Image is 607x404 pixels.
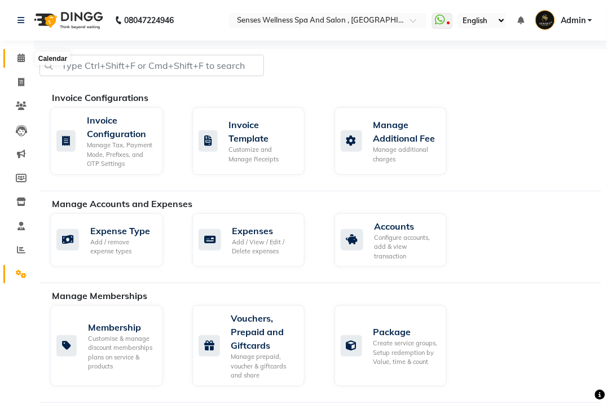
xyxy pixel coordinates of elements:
div: Expense Type [90,224,154,238]
img: Admin [535,10,555,30]
a: Manage Additional FeeManage additional charges [335,107,460,175]
div: Manage additional charges [373,145,438,164]
b: 08047224946 [124,5,174,36]
div: Create service groups, Setup redemption by Value, time & count [373,339,438,367]
div: Expenses [232,224,296,238]
div: Add / View / Edit / Delete expenses [232,238,296,256]
span: Admin [561,15,586,27]
div: Customize and Manage Receipts [229,145,296,164]
a: Invoice ConfigurationManage Tax, Payment Mode, Prefixes, and OTP Settings [50,107,175,175]
div: Accounts [375,219,438,233]
div: Package [373,325,438,339]
a: MembershipCustomise & manage discount memberships plans on service & products [50,305,175,387]
div: Configure accounts, add & view transaction [375,233,438,261]
div: Customise & manage discount memberships plans on service & products [88,334,154,371]
a: ExpensesAdd / View / Edit / Delete expenses [192,213,318,267]
div: Calendar [36,52,70,65]
div: Membership [88,320,154,334]
div: Manage prepaid, voucher & giftcards and share [231,352,296,380]
div: Vouchers, Prepaid and Giftcards [231,311,296,352]
a: PackageCreate service groups, Setup redemption by Value, time & count [335,305,460,387]
a: AccountsConfigure accounts, add & view transaction [335,213,460,267]
div: Manage Additional Fee [373,118,438,145]
a: Invoice TemplateCustomize and Manage Receipts [192,107,318,175]
div: Add / remove expense types [90,238,154,256]
input: Type Ctrl+Shift+F or Cmd+Shift+F to search [39,55,264,76]
div: Invoice Template [229,118,296,145]
img: logo [29,5,106,36]
a: Expense TypeAdd / remove expense types [50,213,175,267]
a: Vouchers, Prepaid and GiftcardsManage prepaid, voucher & giftcards and share [192,305,318,387]
div: Invoice Configuration [87,113,154,140]
div: Manage Tax, Payment Mode, Prefixes, and OTP Settings [87,140,154,169]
